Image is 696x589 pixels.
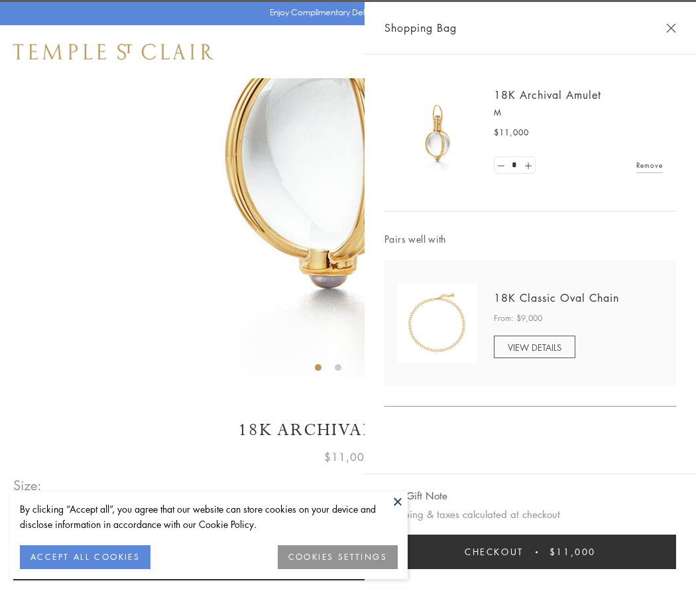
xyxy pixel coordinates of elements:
[494,312,542,325] span: From: $9,000
[398,93,477,172] img: 18K Archival Amulet
[384,506,676,523] p: Shipping & taxes calculated at checkout
[384,19,457,36] span: Shopping Bag
[494,88,601,102] a: 18K Archival Amulet
[494,106,663,119] p: M
[13,44,213,60] img: Temple St. Clair
[494,157,508,174] a: Set quantity to 0
[465,545,524,559] span: Checkout
[384,488,447,504] button: Add Gift Note
[550,545,596,559] span: $11,000
[508,341,561,354] span: VIEW DETAILS
[521,157,534,174] a: Set quantity to 2
[384,231,676,247] span: Pairs well with
[13,419,683,442] h1: 18K Archival Amulet
[324,448,372,466] span: $11,000
[384,535,676,569] button: Checkout $11,000
[278,545,398,569] button: COOKIES SETTINGS
[636,158,663,172] a: Remove
[494,126,529,139] span: $11,000
[494,336,575,358] a: VIEW DETAILS
[20,545,150,569] button: ACCEPT ALL COOKIES
[666,23,676,33] button: Close Shopping Bag
[13,474,42,496] span: Size:
[494,291,619,305] a: 18K Classic Oval Chain
[20,501,398,532] div: By clicking “Accept all”, you agree that our website can store cookies on your device and disclos...
[270,6,420,19] p: Enjoy Complimentary Delivery & Returns
[398,283,477,363] img: N88865-OV18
